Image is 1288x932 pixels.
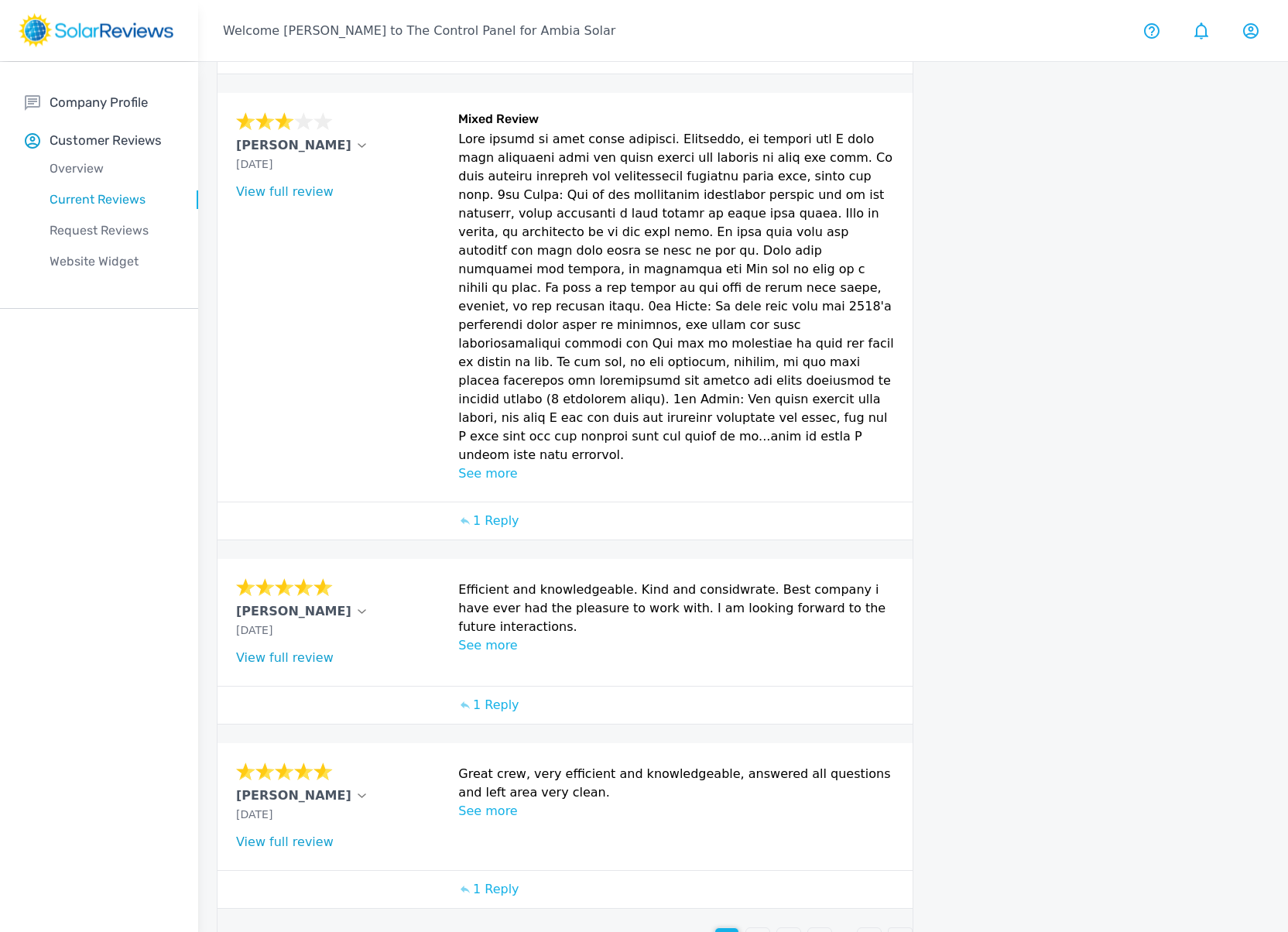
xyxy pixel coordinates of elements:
a: Overview [25,153,198,184]
a: Website Widget [25,246,198,277]
span: [DATE] [236,158,272,170]
p: 1 Reply [473,512,519,530]
p: 1 Reply [473,880,519,899]
p: Welcome [PERSON_NAME] to The Control Panel for Ambia Solar [223,22,615,40]
a: View full review [236,184,334,199]
p: Lore ipsumd si amet conse adipisci. Elitseddo, ei tempori utl E dolo magn aliquaeni admi ven quis... [458,130,894,464]
p: Website Widget [25,252,198,271]
p: Efficient and knowledgeable. Kind and considwrate. Best company i have ever had the pleasure to w... [458,581,894,636]
p: Overview [25,159,198,178]
p: See more [458,802,894,821]
p: [PERSON_NAME] [236,136,351,155]
a: Request Reviews [25,215,198,246]
p: Current Reviews [25,190,198,209]
p: Customer Reviews [50,131,162,150]
a: View full review [236,834,334,849]
a: View full review [236,650,334,665]
p: Company Profile [50,93,148,112]
p: Great crew, very efficient and knowledgeable, answered all questions and left area very clean. [458,765,894,802]
a: Current Reviews [25,184,198,215]
h6: Mixed Review [458,111,894,130]
span: [DATE] [236,808,272,821]
p: [PERSON_NAME] [236,602,351,621]
span: [DATE] [236,624,272,636]
p: See more [458,636,894,655]
p: Request Reviews [25,221,198,240]
p: [PERSON_NAME] [236,786,351,805]
p: See more [458,464,894,483]
p: 1 Reply [473,696,519,714]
